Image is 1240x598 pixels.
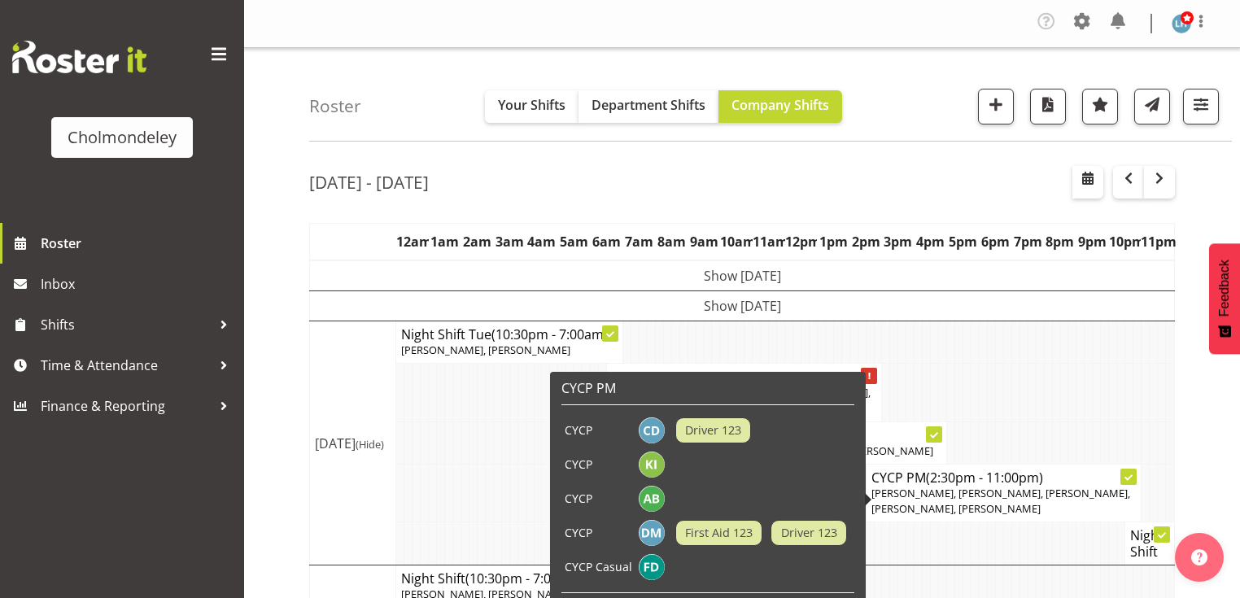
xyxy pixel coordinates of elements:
[491,325,608,343] span: (10:30pm - 7:00am)
[639,554,665,580] img: flora-dean10394.jpg
[309,97,361,116] h4: Roster
[1072,166,1103,199] button: Select a specific date within the roster.
[401,326,618,343] h4: Night Shift Tue
[685,524,753,542] span: First Aid 123
[785,224,818,261] th: 12pm
[1134,89,1170,124] button: Send a list of all shifts for the selected filtered period to all rostered employees.
[882,224,915,261] th: 3pm
[1183,89,1219,124] button: Filter Shifts
[561,413,635,447] td: CYCP
[639,520,665,546] img: dion-mccormick3685.jpg
[561,380,854,396] h6: CYCP PM
[396,224,429,261] th: 12am
[526,224,558,261] th: 4am
[356,437,384,452] span: (Hide)
[781,524,837,542] span: Driver 123
[485,90,579,123] button: Your Shifts
[493,224,526,261] th: 3am
[978,89,1014,124] button: Add a new shift
[310,291,1175,321] td: Show [DATE]
[310,260,1175,291] td: Show [DATE]
[498,96,565,114] span: Your Shifts
[1044,224,1076,261] th: 8pm
[12,41,146,73] img: Rosterit website logo
[1076,224,1109,261] th: 9pm
[561,482,635,516] td: CYCP
[591,224,623,261] th: 6am
[688,224,720,261] th: 9am
[622,224,655,261] th: 7am
[667,368,776,386] span: (6:30am - 3:00pm)
[592,96,705,114] span: Department Shifts
[561,516,635,550] td: CYCP
[1011,224,1044,261] th: 7pm
[915,224,947,261] th: 4pm
[558,224,591,261] th: 5am
[461,224,493,261] th: 2am
[1030,89,1066,124] button: Download a PDF of the roster according to the set date range.
[612,369,876,385] h4: CYCP Am
[41,272,236,296] span: Inbox
[720,224,753,261] th: 10am
[871,486,1130,516] span: [PERSON_NAME], [PERSON_NAME], [PERSON_NAME], [PERSON_NAME], [PERSON_NAME]
[41,353,212,378] span: Time & Attendance
[41,394,212,418] span: Finance & Reporting
[1082,89,1118,124] button: Highlight an important date within the roster.
[926,469,1043,487] span: (2:30pm - 11:00pm)
[947,224,980,261] th: 5pm
[465,570,582,587] span: (10:30pm - 7:00am)
[1109,224,1142,261] th: 10pm
[718,90,842,123] button: Company Shifts
[1191,549,1207,565] img: help-xxl-2.png
[753,224,785,261] th: 11am
[817,224,849,261] th: 1pm
[979,224,1011,261] th: 6pm
[41,231,236,255] span: Roster
[561,550,635,584] td: CYCP Casual
[849,224,882,261] th: 2pm
[731,96,829,114] span: Company Shifts
[561,447,635,482] td: CYCP
[401,570,618,587] h4: Night Shift
[639,452,665,478] img: kate-inwood10942.jpg
[871,469,1136,486] h4: CYCP PM
[685,421,741,439] span: Driver 123
[41,312,212,337] span: Shifts
[655,224,688,261] th: 8am
[429,224,461,261] th: 1am
[639,486,665,512] img: ally-brown10484.jpg
[579,90,718,123] button: Department Shifts
[1209,243,1240,354] button: Feedback - Show survey
[1130,527,1169,560] h4: Night Shift
[68,125,177,150] div: Cholmondeley
[310,321,396,565] td: [DATE]
[1217,260,1232,316] span: Feedback
[1172,14,1191,33] img: lisa-hurry756.jpg
[1141,224,1174,261] th: 11pm
[309,172,429,193] h2: [DATE] - [DATE]
[639,417,665,443] img: camille-davidson6038.jpg
[401,343,570,357] span: [PERSON_NAME], [PERSON_NAME]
